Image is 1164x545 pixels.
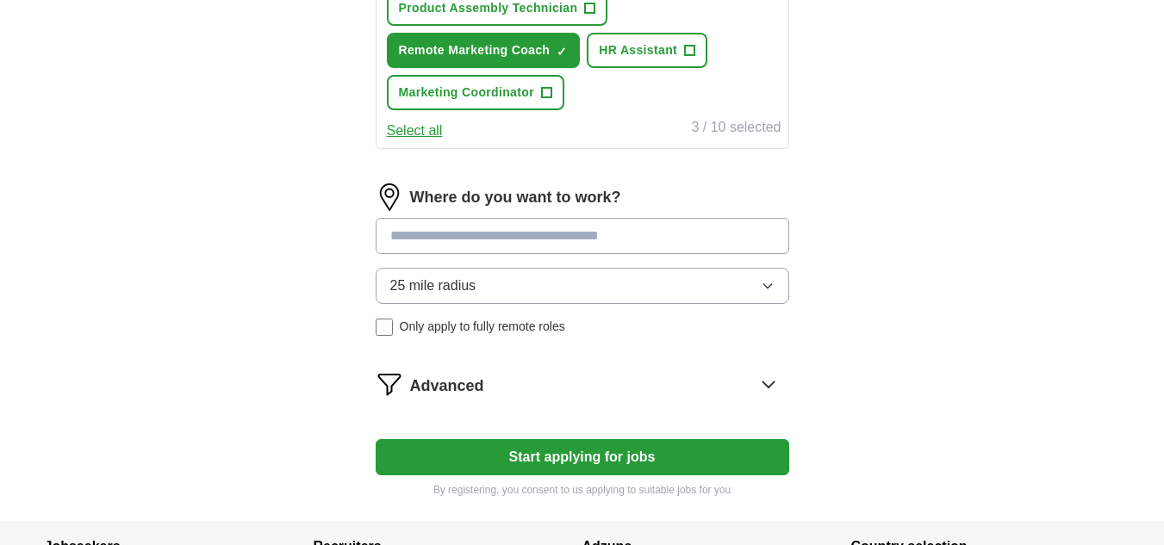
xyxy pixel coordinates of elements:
label: Where do you want to work? [410,186,621,209]
button: Marketing Coordinator [387,75,564,110]
input: Only apply to fully remote roles [376,319,393,336]
button: HR Assistant [587,33,707,68]
span: Advanced [410,375,484,398]
button: Select all [387,121,443,141]
div: 3 / 10 selected [691,117,781,141]
span: HR Assistant [599,41,677,59]
button: 25 mile radius [376,268,789,304]
span: Only apply to fully remote roles [400,318,565,336]
span: ✓ [557,45,567,59]
span: Marketing Coordinator [399,84,534,102]
button: Start applying for jobs [376,439,789,475]
button: Remote Marketing Coach✓ [387,33,581,68]
img: filter [376,370,403,398]
span: 25 mile radius [390,276,476,296]
p: By registering, you consent to us applying to suitable jobs for you [376,482,789,498]
img: location.png [376,183,403,211]
span: Remote Marketing Coach [399,41,551,59]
